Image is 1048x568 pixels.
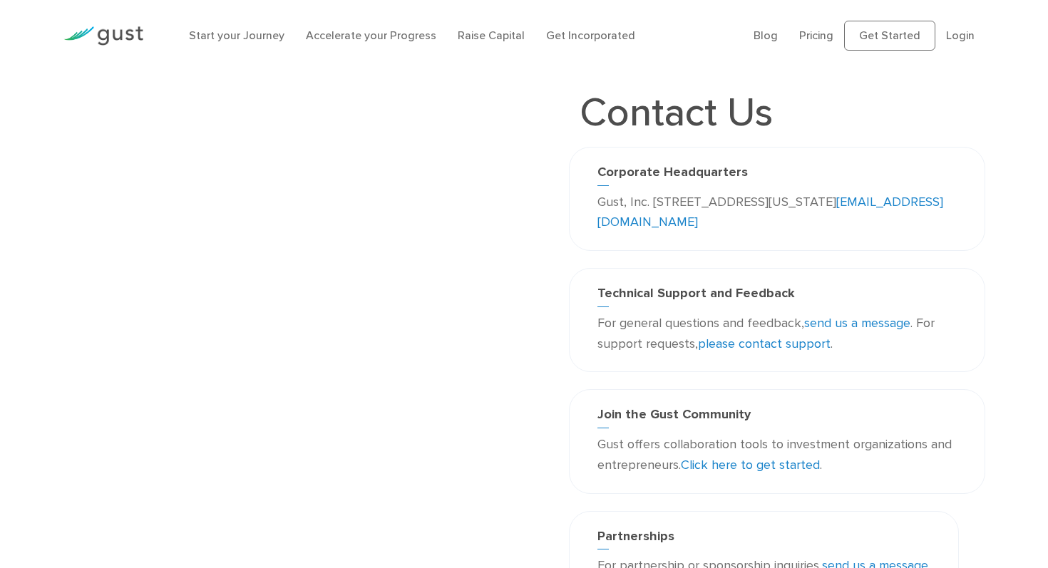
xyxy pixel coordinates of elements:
[597,435,957,476] p: Gust offers collaboration tools to investment organizations and entrepreneurs. .
[597,407,957,428] h3: Join the Gust Community
[597,192,957,234] p: Gust, Inc. [STREET_ADDRESS][US_STATE]
[189,29,284,42] a: Start your Journey
[546,29,635,42] a: Get Incorporated
[458,29,525,42] a: Raise Capital
[63,26,143,46] img: Gust Logo
[597,165,957,186] h3: Corporate Headquarters
[597,286,957,307] h3: Technical Support and Feedback
[804,316,910,331] a: send us a message
[681,458,820,473] a: Click here to get started
[844,21,935,51] a: Get Started
[754,29,778,42] a: Blog
[597,529,930,550] h3: Partnerships
[306,29,436,42] a: Accelerate your Progress
[799,29,833,42] a: Pricing
[597,314,957,355] p: For general questions and feedback, . For support requests, .
[946,29,975,42] a: Login
[698,336,831,351] a: please contact support
[569,93,784,133] h1: Contact Us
